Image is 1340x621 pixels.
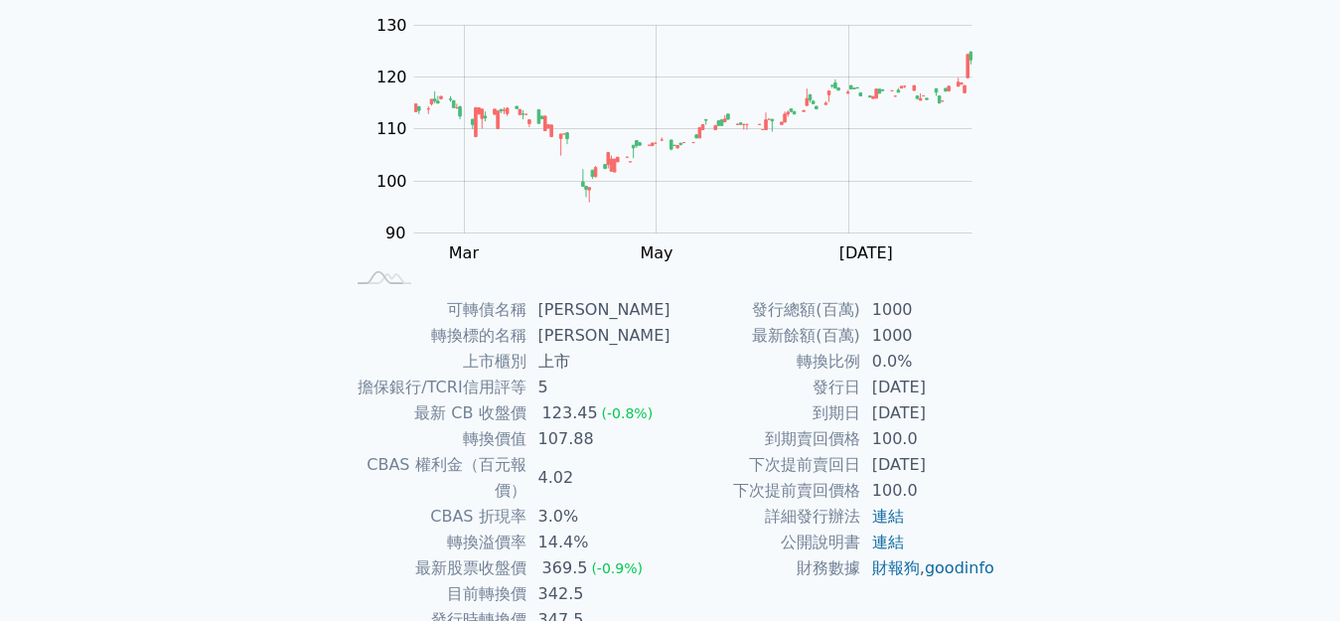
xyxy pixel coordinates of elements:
a: 財報狗 [872,558,920,577]
td: 5 [526,375,670,400]
td: 最新股票收盤價 [345,555,526,581]
td: 0.0% [860,349,996,375]
a: 連結 [872,533,904,551]
span: (-0.9%) [591,560,643,576]
div: 123.45 [538,400,602,426]
div: 369.5 [538,555,592,581]
td: 4.02 [526,452,670,504]
td: 目前轉換價 [345,581,526,607]
td: 下次提前賣回日 [670,452,860,478]
td: 上市櫃別 [345,349,526,375]
td: [DATE] [860,452,996,478]
td: 財務數據 [670,555,860,581]
td: 轉換溢價率 [345,530,526,555]
tspan: [DATE] [839,243,893,262]
td: 轉換比例 [670,349,860,375]
td: [DATE] [860,375,996,400]
td: 100.0 [860,426,996,452]
td: , [860,555,996,581]
g: Series [414,52,971,203]
td: 轉換標的名稱 [345,323,526,349]
tspan: 130 [376,16,407,35]
td: 到期日 [670,400,860,426]
a: 連結 [872,507,904,526]
td: 上市 [526,349,670,375]
tspan: 120 [376,68,407,86]
td: 342.5 [526,581,670,607]
td: [PERSON_NAME] [526,323,670,349]
a: goodinfo [925,558,994,577]
td: 14.4% [526,530,670,555]
g: Chart [367,16,1002,304]
td: 100.0 [860,478,996,504]
td: 到期賣回價格 [670,426,860,452]
td: 公開說明書 [670,530,860,555]
td: CBAS 權利金（百元報價） [345,452,526,504]
td: 詳細發行辦法 [670,504,860,530]
td: 轉換價值 [345,426,526,452]
tspan: Mar [449,243,480,262]
td: 發行總額(百萬) [670,297,860,323]
span: (-0.8%) [602,405,654,421]
td: 107.88 [526,426,670,452]
tspan: May [640,243,672,262]
td: 最新 CB 收盤價 [345,400,526,426]
td: [PERSON_NAME] [526,297,670,323]
td: 下次提前賣回價格 [670,478,860,504]
tspan: 100 [376,172,407,191]
tspan: 90 [385,224,405,242]
td: [DATE] [860,400,996,426]
td: 3.0% [526,504,670,530]
td: 發行日 [670,375,860,400]
td: 最新餘額(百萬) [670,323,860,349]
td: 1000 [860,323,996,349]
td: 擔保銀行/TCRI信用評等 [345,375,526,400]
tspan: 110 [376,119,407,138]
td: 可轉債名稱 [345,297,526,323]
td: 1000 [860,297,996,323]
td: CBAS 折現率 [345,504,526,530]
